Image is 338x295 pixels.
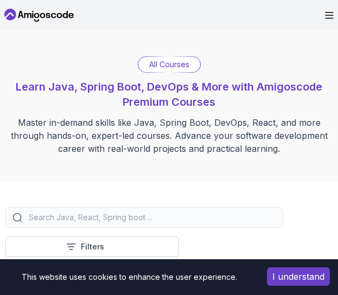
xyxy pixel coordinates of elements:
[325,12,334,19] button: Open Menu
[5,116,333,155] p: Master in-demand skills like Java, Spring Boot, DevOps, React, and more through hands-on, expert-...
[5,236,179,257] button: Filters
[81,241,104,252] p: Filters
[16,80,322,108] span: Learn Java, Spring Boot, DevOps & More with Amigoscode Premium Courses
[267,267,330,286] button: Accept cookies
[149,59,189,70] p: All Courses
[8,267,251,287] div: This website uses cookies to enhance the user experience.
[27,212,276,223] input: Search Java, React, Spring boot ...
